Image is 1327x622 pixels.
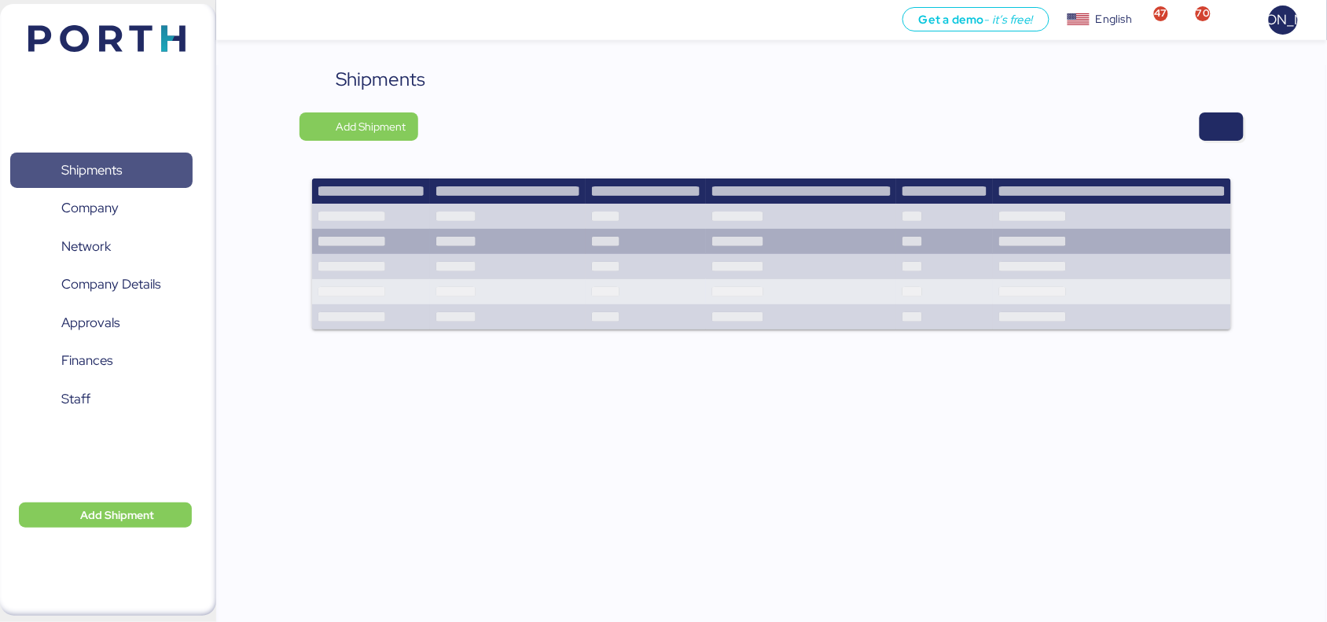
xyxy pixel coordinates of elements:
[300,112,418,141] button: Add Shipment
[61,388,90,410] span: Staff
[10,190,193,226] a: Company
[61,235,111,258] span: Network
[19,502,192,528] button: Add Shipment
[61,159,122,182] span: Shipments
[10,343,193,379] a: Finances
[61,197,119,219] span: Company
[336,117,406,136] span: Add Shipment
[1096,11,1132,28] div: English
[61,273,160,296] span: Company Details
[336,65,425,94] div: Shipments
[80,506,154,524] span: Add Shipment
[61,349,112,372] span: Finances
[61,311,119,334] span: Approvals
[226,7,252,34] button: Menu
[10,381,193,418] a: Staff
[10,305,193,341] a: Approvals
[10,267,193,303] a: Company Details
[10,153,193,189] a: Shipments
[10,229,193,265] a: Network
